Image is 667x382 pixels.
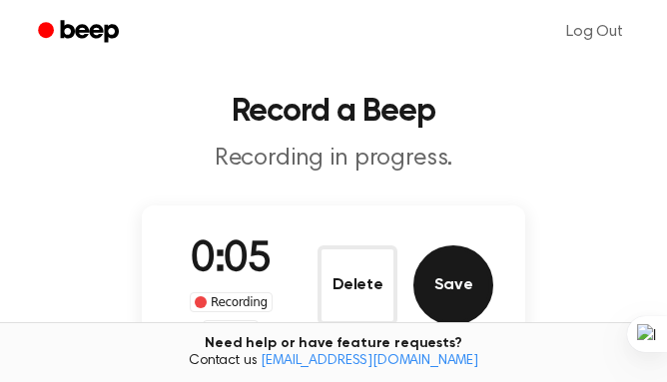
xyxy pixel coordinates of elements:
span: 0:05 [191,239,271,281]
h1: Record a Beep [24,96,643,128]
div: Recording [190,292,273,312]
a: Log Out [546,8,643,56]
button: Delete Audio Record [318,245,397,325]
span: no mic [208,321,242,339]
p: Recording in progress. [24,144,643,174]
a: Beep [24,13,137,52]
span: Contact us [12,353,655,371]
button: no mic [203,320,259,340]
a: [EMAIL_ADDRESS][DOMAIN_NAME] [261,354,478,368]
button: Save Audio Record [413,245,493,325]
